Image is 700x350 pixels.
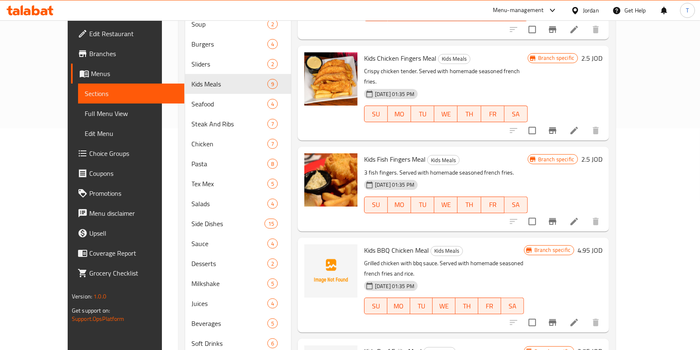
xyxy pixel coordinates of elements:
span: TH [459,300,475,312]
span: 4 [268,240,277,248]
a: Edit Restaurant [71,24,185,44]
div: Milkshake5 [185,274,291,293]
span: 4 [268,100,277,108]
span: Kids BBQ Chicken Meal [364,244,429,256]
div: items [267,179,278,189]
div: items [264,219,278,229]
span: 5 [268,180,277,188]
div: items [267,279,278,288]
div: Seafood4 [185,94,291,114]
span: Menus [91,69,178,79]
button: WE [434,106,458,122]
button: MO [388,197,411,213]
img: Kids BBQ Chicken Meal [304,244,357,298]
button: FR [481,106,504,122]
p: 3 fish fingers. Served with homemade seasoned french fries. [364,168,528,178]
span: [DATE] 01:35 PM [372,90,418,98]
span: 6 [268,340,277,348]
a: Promotions [71,183,185,203]
span: SA [504,300,521,312]
button: SU [364,197,388,213]
span: FR [485,108,501,120]
span: [DATE] 01:35 PM [372,282,418,290]
span: Side Dishes [192,219,264,229]
button: TU [410,298,433,314]
div: items [267,79,278,89]
button: Branch-specific-item [543,20,563,39]
span: TU [414,199,431,211]
button: Branch-specific-item [543,212,563,232]
button: Branch-specific-item [543,121,563,140]
h6: 4.95 JOD [578,244,602,256]
a: Edit menu item [569,126,579,136]
span: Kids Meals [192,79,267,89]
div: Burgers4 [185,34,291,54]
span: TU [414,300,430,312]
h6: 2.5 JOD [581,153,602,165]
span: Select to update [524,21,541,38]
button: TH [458,106,481,122]
span: Beverages [192,318,267,328]
span: 4 [268,40,277,48]
div: Tex Mex5 [185,174,291,194]
span: 4 [268,200,277,208]
div: items [267,19,278,29]
a: Edit menu item [569,217,579,227]
span: Kids Fish Fingers Meal [364,153,426,165]
div: items [267,59,278,69]
div: items [267,239,278,249]
span: Edit Restaurant [89,29,178,39]
span: Branch specific [535,54,578,62]
a: Edit menu item [569,318,579,328]
button: FR [481,197,504,213]
button: FR [478,298,501,314]
button: SU [364,298,387,314]
span: Seafood [192,99,267,109]
button: SA [504,106,528,122]
button: WE [433,298,455,314]
button: delete [586,212,606,232]
a: Sections [78,84,185,104]
a: Edit Menu [78,123,185,143]
span: Soft Drinks [192,338,267,348]
button: TH [455,298,478,314]
span: 15 [265,220,277,228]
a: Edit menu item [569,25,579,35]
span: TH [461,108,477,120]
a: Support.OpsPlatform [72,313,125,324]
span: MO [391,300,407,312]
span: Desserts [192,259,267,269]
span: Select to update [524,122,541,139]
span: Salads [192,199,267,209]
span: WE [438,199,454,211]
a: Branches [71,44,185,64]
div: Kids Meals [431,246,463,256]
button: SU [364,106,388,122]
span: Grocery Checklist [89,268,178,278]
span: Coverage Report [89,248,178,258]
button: MO [388,106,411,122]
span: Kids Chicken Fingers Meal [364,52,436,64]
span: Branch specific [531,246,574,254]
span: WE [436,300,452,312]
div: Sliders [192,59,267,69]
span: Select to update [524,314,541,331]
span: Chicken [192,139,267,149]
span: Select to update [524,213,541,230]
span: 5 [268,280,277,288]
span: Tex Mex [192,179,267,189]
a: Full Menu View [78,104,185,123]
div: Beverages5 [185,313,291,333]
span: MO [391,199,408,211]
a: Grocery Checklist [71,263,185,283]
button: TH [458,197,481,213]
div: Sauce4 [185,234,291,254]
div: items [267,298,278,308]
div: Steak And Ribs7 [185,114,291,134]
div: Kids Meals [438,54,470,64]
div: Pasta8 [185,154,291,174]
